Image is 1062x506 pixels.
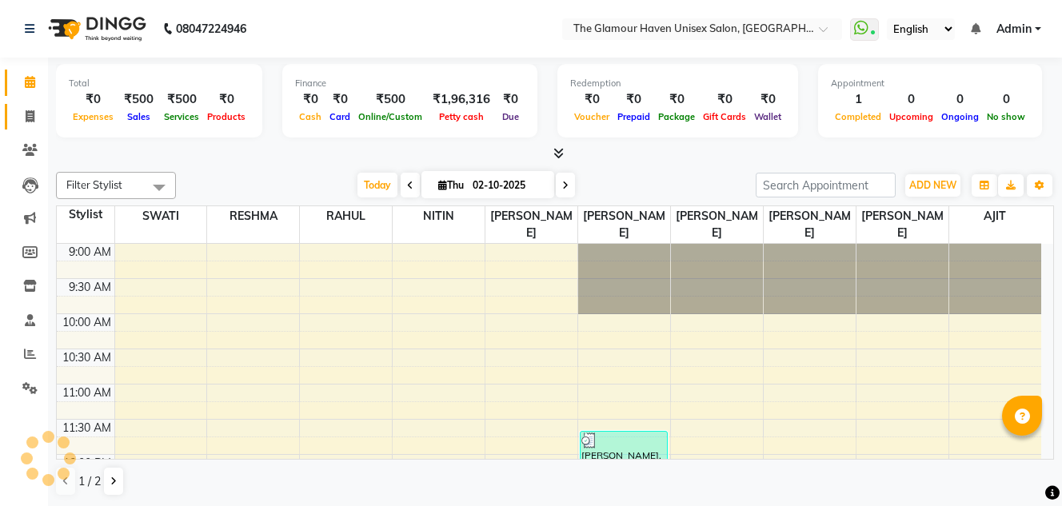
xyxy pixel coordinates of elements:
span: [PERSON_NAME] [764,206,856,243]
div: 10:30 AM [59,349,114,366]
div: 1 [831,90,885,109]
span: Petty cash [435,111,488,122]
span: [PERSON_NAME] [671,206,763,243]
div: 0 [937,90,983,109]
div: Appointment [831,77,1029,90]
span: Products [203,111,250,122]
span: 1 / 2 [78,473,101,490]
div: 10:00 AM [59,314,114,331]
span: Today [357,173,397,197]
span: Services [160,111,203,122]
div: ₹500 [160,90,203,109]
div: ₹0 [654,90,699,109]
div: 9:30 AM [66,279,114,296]
span: Filter Stylist [66,178,122,191]
div: 0 [885,90,937,109]
span: AJIT [949,206,1041,226]
span: RAHUL [300,206,392,226]
input: 2025-10-02 [468,173,548,197]
span: Online/Custom [354,111,426,122]
span: NITIN [393,206,485,226]
div: 11:00 AM [59,384,114,401]
span: [PERSON_NAME] [578,206,670,243]
div: ₹500 [118,90,160,109]
div: 9:00 AM [66,244,114,261]
span: Prepaid [613,111,654,122]
span: ADD NEW [909,179,956,191]
div: [PERSON_NAME], TK01, 11:40 AM-12:10 PM, Women Normal Hair Wash [581,432,667,464]
span: Expenses [69,111,118,122]
span: Ongoing [937,111,983,122]
div: Total [69,77,250,90]
div: Finance [295,77,525,90]
div: ₹0 [570,90,613,109]
div: ₹500 [354,90,426,109]
div: ₹0 [203,90,250,109]
span: Admin [996,21,1032,38]
div: ₹0 [325,90,354,109]
span: Thu [434,179,468,191]
span: SWATI [115,206,207,226]
span: Card [325,111,354,122]
div: 11:30 AM [59,420,114,436]
span: Voucher [570,111,613,122]
div: ₹1,96,316 [426,90,497,109]
span: Cash [295,111,325,122]
div: ₹0 [750,90,785,109]
input: Search Appointment [756,173,896,197]
span: Completed [831,111,885,122]
div: Redemption [570,77,785,90]
span: Wallet [750,111,785,122]
span: Upcoming [885,111,937,122]
span: Due [498,111,523,122]
b: 08047224946 [176,6,246,51]
div: ₹0 [699,90,750,109]
span: Gift Cards [699,111,750,122]
img: logo [41,6,150,51]
div: ₹0 [613,90,654,109]
span: RESHMA [207,206,299,226]
button: ADD NEW [905,174,960,197]
span: Package [654,111,699,122]
div: 12:00 PM [60,455,114,472]
div: ₹0 [497,90,525,109]
div: ₹0 [69,90,118,109]
span: Sales [123,111,154,122]
div: ₹0 [295,90,325,109]
div: 0 [983,90,1029,109]
span: No show [983,111,1029,122]
div: Stylist [57,206,114,223]
span: [PERSON_NAME] [856,206,948,243]
span: [PERSON_NAME] [485,206,577,243]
